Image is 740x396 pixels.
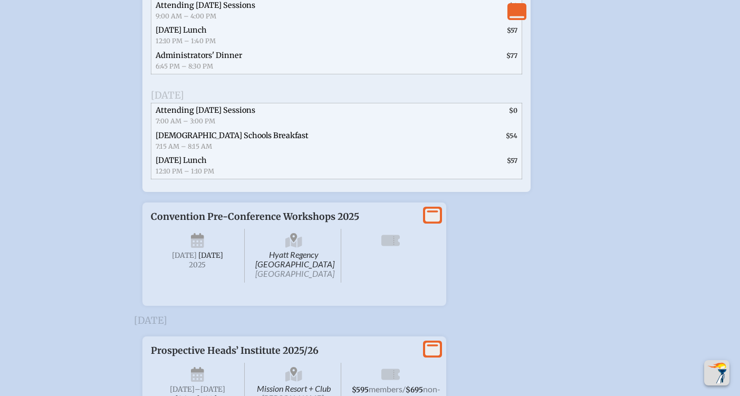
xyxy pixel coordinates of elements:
span: Attending [DATE] Sessions [156,105,255,115]
span: –[DATE] [195,385,225,394]
span: $0 [509,107,517,114]
span: [DATE] [170,385,195,394]
button: Scroll Top [704,360,729,385]
span: Attending [DATE] Sessions [156,1,255,10]
span: Prospective Heads’ Institute 2025/26 [151,345,319,356]
span: $54 [506,132,517,140]
span: [DATE] Lunch [156,156,207,165]
span: 2025 [159,261,236,269]
span: 12:10 PM – 1:40 PM [156,37,216,45]
span: Convention Pre-Conference Workshops 2025 [151,211,359,223]
span: $695 [406,385,423,394]
span: [DATE] Lunch [156,25,207,35]
span: 12:10 PM – 1:10 PM [156,167,214,175]
h3: [DATE] [134,315,607,326]
span: $57 [507,157,517,165]
span: $0 [509,2,517,9]
span: Administrators' Dinner [156,51,242,60]
span: / [402,384,406,394]
img: To the top [706,362,727,383]
span: $57 [507,26,517,34]
span: members [369,384,402,394]
span: Hyatt Regency [GEOGRAPHIC_DATA] [247,229,341,283]
span: 7:15 AM – 8:15 AM [156,142,212,150]
span: [DATE] [198,251,223,260]
span: [DATE] [172,251,197,260]
span: [DEMOGRAPHIC_DATA] Schools Breakfast [156,131,309,140]
span: 6:45 PM – 8:30 PM [156,62,213,70]
span: [GEOGRAPHIC_DATA] [255,268,334,278]
span: $595 [352,385,369,394]
span: 7:00 AM – 3:00 PM [156,117,215,125]
span: [DATE] [151,89,184,101]
span: 9:00 AM – 4:00 PM [156,12,216,20]
span: $77 [506,52,517,60]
